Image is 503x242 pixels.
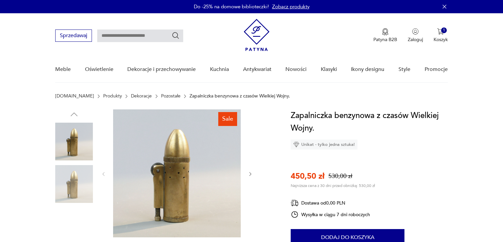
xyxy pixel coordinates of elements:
a: Zobacz produkty [272,3,310,10]
button: 1Koszyk [434,28,448,43]
img: Ikonka użytkownika [412,28,419,35]
a: Sprzedawaj [55,34,92,38]
p: 450,50 zł [291,171,324,182]
button: Szukaj [172,31,180,39]
p: Do -25% na domowe biblioteczki! [194,3,269,10]
a: Style [398,57,410,82]
div: Dostawa od 0,00 PLN [291,199,370,207]
p: Koszyk [434,36,448,43]
a: Klasyki [321,57,337,82]
div: 1 [441,28,447,33]
img: Zdjęcie produktu Zapalniczka benzynowa z czasów Wielkiej Wojny. [55,123,93,160]
a: Dekoracje [131,93,152,99]
a: Meble [55,57,71,82]
p: Zaloguj [408,36,423,43]
a: Ikona medaluPatyna B2B [373,28,397,43]
div: Sale [218,112,237,126]
p: Zapalniczka benzynowa z czasów Wielkiej Wojny. [189,93,290,99]
div: Wysyłka w ciągu 7 dni roboczych [291,211,370,218]
img: Zdjęcie produktu Zapalniczka benzynowa z czasów Wielkiej Wojny. [55,165,93,203]
button: Zaloguj [408,28,423,43]
div: Unikat - tylko jedna sztuka! [291,140,357,150]
a: Promocje [425,57,448,82]
a: Produkty [103,93,122,99]
img: Ikona diamentu [293,142,299,148]
img: Zdjęcie produktu Zapalniczka benzynowa z czasów Wielkiej Wojny. [113,109,241,237]
a: Ikony designu [351,57,384,82]
button: Sprzedawaj [55,30,92,42]
h1: Zapalniczka benzynowa z czasów Wielkiej Wojny. [291,109,448,135]
p: 530,00 zł [328,172,352,180]
img: Ikona dostawy [291,199,299,207]
a: Oświetlenie [85,57,113,82]
button: Patyna B2B [373,28,397,43]
a: Antykwariat [243,57,272,82]
a: Pozostałe [161,93,181,99]
img: Patyna - sklep z meblami i dekoracjami vintage [244,19,270,51]
a: Dekoracje i przechowywanie [127,57,196,82]
p: Najniższa cena z 30 dni przed obniżką: 530,00 zł [291,183,375,188]
a: Nowości [285,57,307,82]
img: Ikona koszyka [437,28,444,35]
a: [DOMAIN_NAME] [55,93,94,99]
img: Ikona medalu [382,28,389,35]
a: Kuchnia [210,57,229,82]
p: Patyna B2B [373,36,397,43]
